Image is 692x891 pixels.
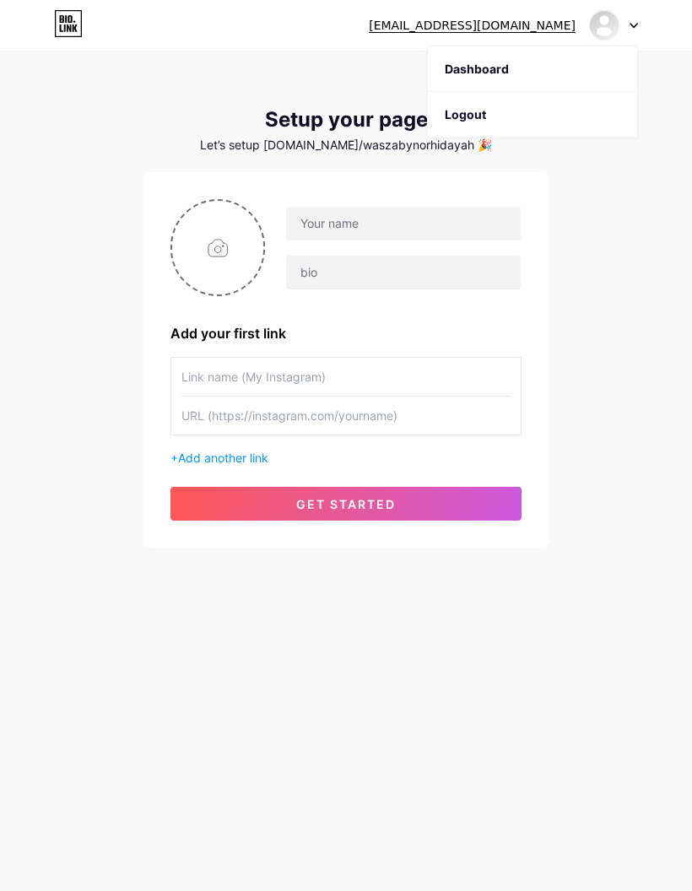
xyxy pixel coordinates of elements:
[286,207,521,240] input: Your name
[296,497,396,511] span: get started
[428,92,637,138] li: Logout
[178,451,268,465] span: Add another link
[170,449,522,467] div: +
[181,397,511,435] input: URL (https://instagram.com/yourname)
[170,323,522,343] div: Add your first link
[588,9,620,41] img: waszabynorhidayah
[181,358,511,396] input: Link name (My Instagram)
[143,108,549,132] div: Setup your page
[286,256,521,289] input: bio
[170,487,522,521] button: get started
[428,46,637,92] a: Dashboard
[143,138,549,152] div: Let’s setup [DOMAIN_NAME]/waszabynorhidayah 🎉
